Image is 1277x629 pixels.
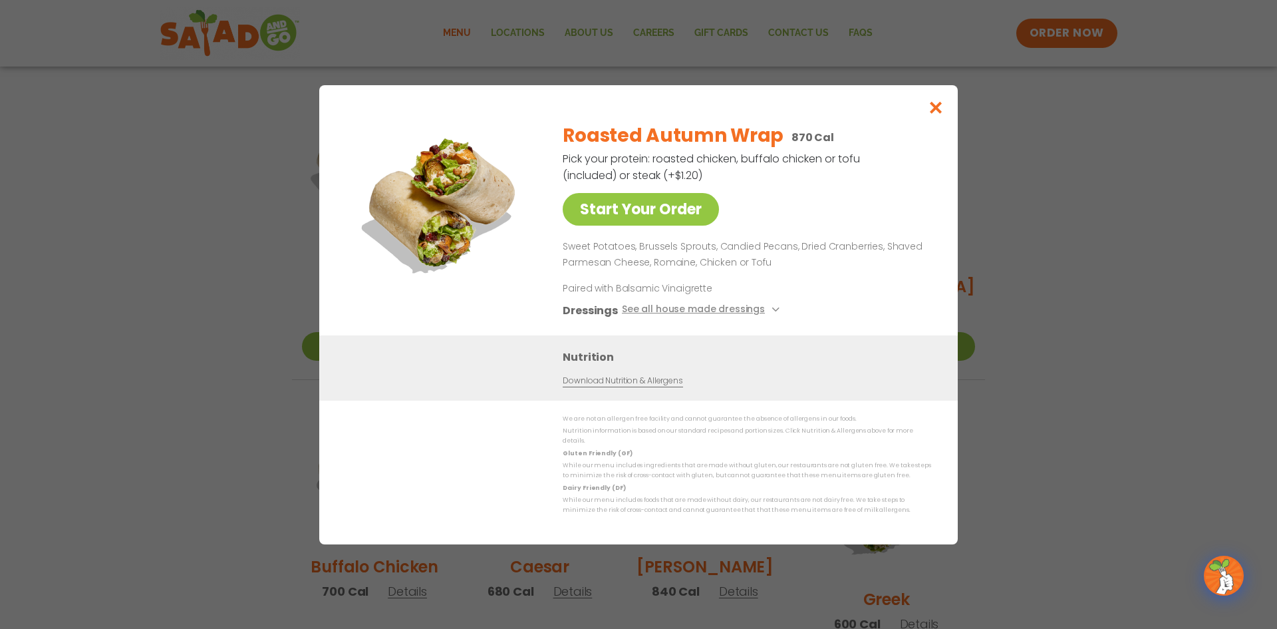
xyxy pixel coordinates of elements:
p: Nutrition information is based on our standard recipes and portion sizes. Click Nutrition & Aller... [563,426,931,447]
h3: Nutrition [563,348,938,365]
p: While our menu includes foods that are made without dairy, our restaurants are not dairy free. We... [563,495,931,516]
p: 870 Cal [791,129,834,146]
h2: Roasted Autumn Wrap [563,122,783,150]
p: Paired with Balsamic Vinaigrette [563,281,809,295]
h3: Dressings [563,302,618,318]
button: See all house made dressings [622,302,783,318]
img: Featured product photo for Roasted Autumn Wrap [349,112,535,298]
a: Start Your Order [563,193,719,226]
p: We are not an allergen free facility and cannot guarantee the absence of allergens in our foods. [563,414,931,424]
p: Sweet Potatoes, Brussels Sprouts, Candied Pecans, Dried Cranberries, Shaved Parmesan Cheese, Roma... [563,239,926,271]
strong: Gluten Friendly (GF) [563,449,632,457]
p: Pick your protein: roasted chicken, buffalo chicken or tofu (included) or steak (+$1.20) [563,150,862,184]
p: While our menu includes ingredients that are made without gluten, our restaurants are not gluten ... [563,461,931,481]
button: Close modal [915,85,958,130]
a: Download Nutrition & Allergens [563,374,682,387]
strong: Dairy Friendly (DF) [563,483,625,491]
img: wpChatIcon [1205,557,1242,594]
